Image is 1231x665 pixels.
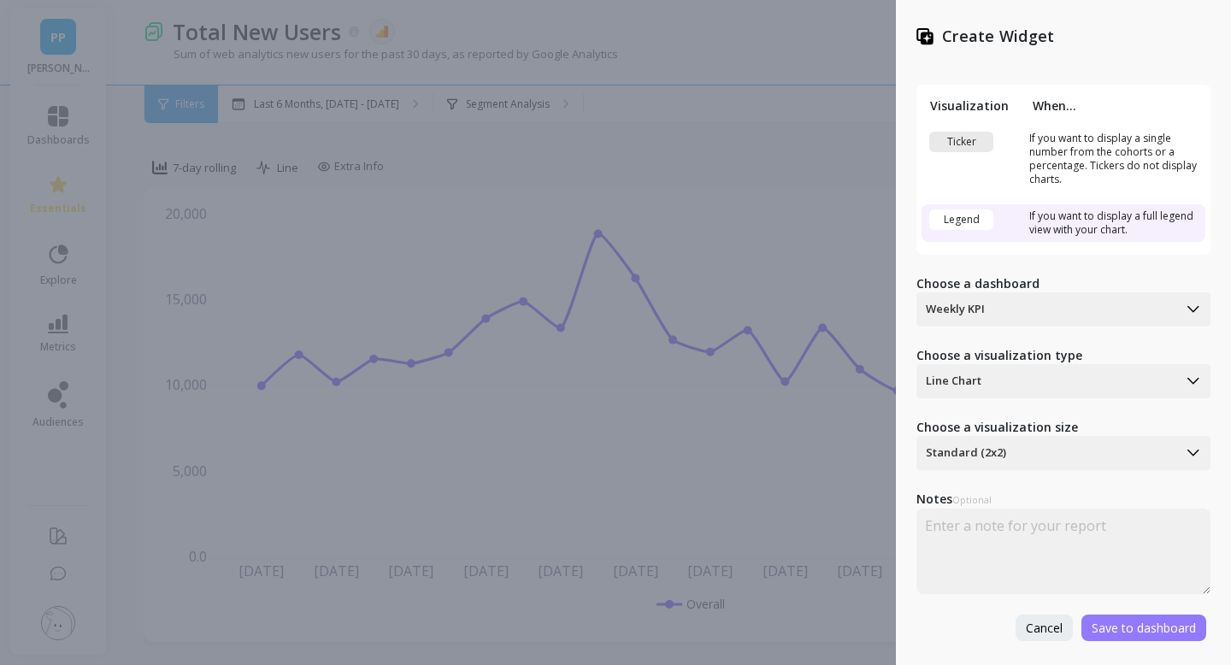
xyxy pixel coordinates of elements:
[1081,615,1206,641] button: Save to dashboard
[1024,127,1205,191] td: If you want to display a single number from the cohorts or a percentage. Tickers do not display c...
[916,491,1210,509] label: Notes
[1016,615,1073,641] button: Cancel
[1024,97,1205,114] th: When...
[1026,620,1063,636] span: Cancel
[952,493,992,506] span: Optional
[916,419,1210,436] label: Choose a visualization size
[922,97,1024,114] th: Visualization
[942,26,1054,47] p: Create Widget
[929,132,993,152] div: Ticker
[1024,204,1205,242] td: If you want to display a full legend view with your chart.
[929,209,993,230] div: Legend
[916,347,1210,364] label: Choose a visualization type
[916,275,1210,292] label: Choose a dashboard
[1092,620,1196,636] span: Save to dashboard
